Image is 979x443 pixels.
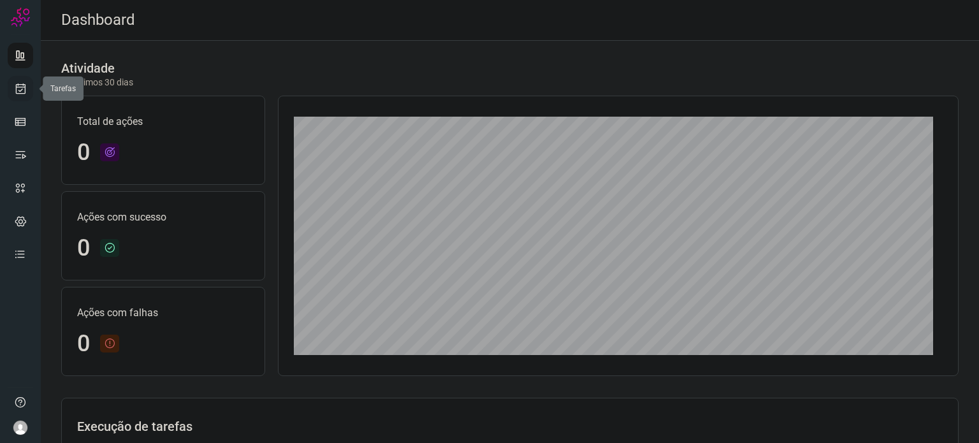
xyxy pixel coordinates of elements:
img: Logo [11,8,30,27]
span: Tarefas [50,84,76,93]
h2: Dashboard [61,11,135,29]
p: Total de ações [77,114,249,129]
h1: 0 [77,139,90,166]
p: Ações com falhas [77,305,249,321]
img: avatar-user-boy.jpg [13,420,28,435]
h3: Atividade [61,61,115,76]
h1: 0 [77,330,90,358]
p: Últimos 30 dias [61,76,133,89]
h1: 0 [77,235,90,262]
p: Ações com sucesso [77,210,249,225]
h3: Execução de tarefas [77,419,943,434]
